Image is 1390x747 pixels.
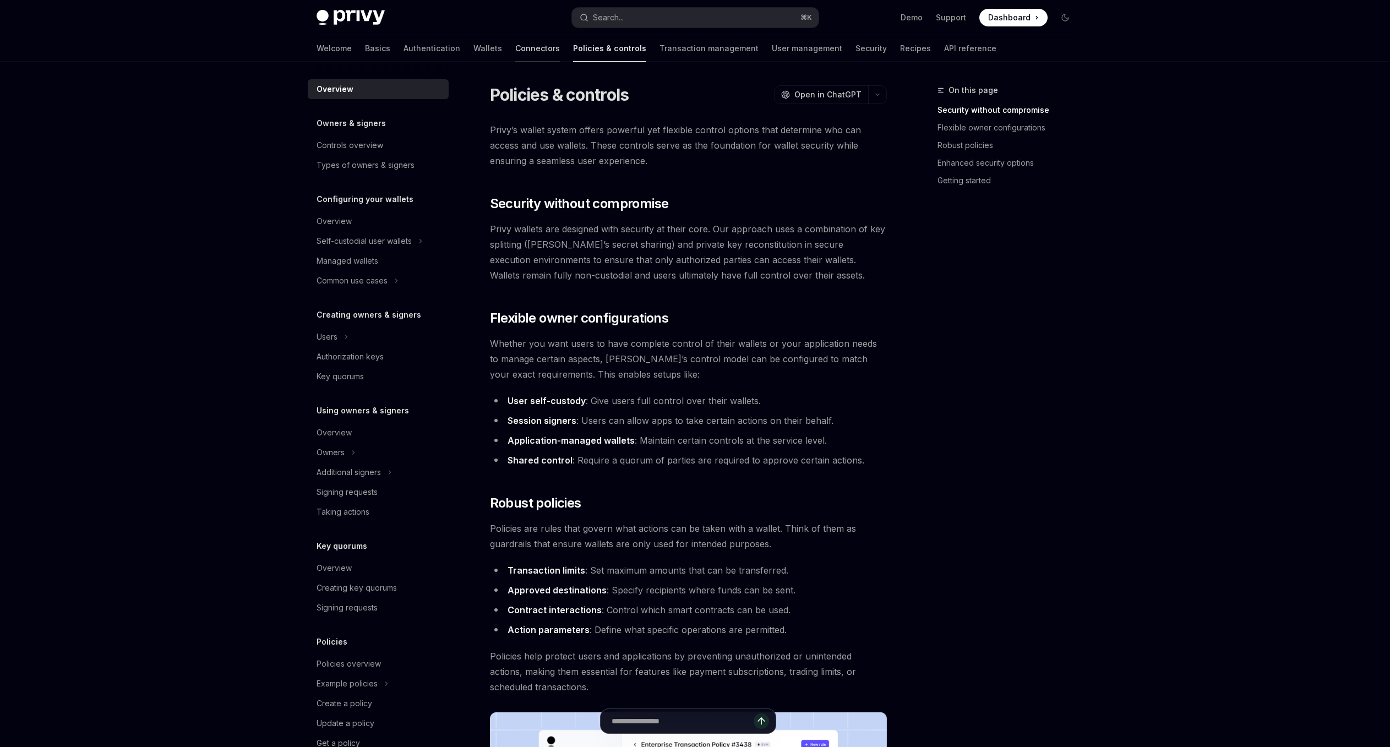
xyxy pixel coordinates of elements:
[308,654,449,674] a: Policies overview
[490,452,887,468] li: : Require a quorum of parties are required to approve certain actions.
[508,435,635,446] strong: Application-managed wallets
[317,83,353,96] div: Overview
[490,622,887,637] li: : Define what specific operations are permitted.
[659,35,759,62] a: Transaction management
[317,274,388,287] div: Common use cases
[937,172,1083,189] a: Getting started
[490,648,887,695] span: Policies help protect users and applications by preventing unauthorized or unintended actions, ma...
[490,221,887,283] span: Privy wallets are designed with security at their core. Our approach uses a combination of key sp...
[404,35,460,62] a: Authentication
[317,561,352,575] div: Overview
[317,370,364,383] div: Key quorums
[317,486,378,499] div: Signing requests
[794,89,862,100] span: Open in ChatGPT
[490,122,887,168] span: Privy’s wallet system offers powerful yet flexible control options that determine who can access ...
[473,35,502,62] a: Wallets
[754,713,769,729] button: Send message
[308,713,449,733] a: Update a policy
[308,155,449,175] a: Types of owners & signers
[317,10,385,25] img: dark logo
[490,602,887,618] li: : Control which smart contracts can be used.
[508,565,585,576] strong: Transaction limits
[490,195,669,212] span: Security without compromise
[490,309,669,327] span: Flexible owner configurations
[317,330,337,343] div: Users
[490,521,887,552] span: Policies are rules that govern what actions can be taken with a wallet. Think of them as guardrai...
[317,697,372,710] div: Create a policy
[317,635,347,648] h5: Policies
[317,505,369,519] div: Taking actions
[317,539,367,553] h5: Key quorums
[317,215,352,228] div: Overview
[490,494,581,512] span: Robust policies
[317,235,412,248] div: Self-custodial user wallets
[508,624,590,635] strong: Action parameters
[317,254,378,268] div: Managed wallets
[317,159,415,172] div: Types of owners & signers
[308,251,449,271] a: Managed wallets
[900,35,931,62] a: Recipes
[490,563,887,578] li: : Set maximum amounts that can be transferred.
[317,581,397,595] div: Creating key quorums
[308,694,449,713] a: Create a policy
[508,585,607,596] strong: Approved destinations
[317,404,409,417] h5: Using owners & signers
[308,482,449,502] a: Signing requests
[573,35,646,62] a: Policies & controls
[508,604,602,615] strong: Contract interactions
[308,367,449,386] a: Key quorums
[317,446,345,459] div: Owners
[317,139,383,152] div: Controls overview
[508,455,573,466] strong: Shared control
[774,85,868,104] button: Open in ChatGPT
[944,35,996,62] a: API reference
[317,35,352,62] a: Welcome
[508,415,576,426] strong: Session signers
[308,135,449,155] a: Controls overview
[308,347,449,367] a: Authorization keys
[572,8,819,28] button: Search...⌘K
[593,11,624,24] div: Search...
[308,211,449,231] a: Overview
[308,502,449,522] a: Taking actions
[308,598,449,618] a: Signing requests
[317,677,378,690] div: Example policies
[317,193,413,206] h5: Configuring your wallets
[317,466,381,479] div: Additional signers
[772,35,842,62] a: User management
[317,350,384,363] div: Authorization keys
[936,12,966,23] a: Support
[937,119,1083,137] a: Flexible owner configurations
[979,9,1048,26] a: Dashboard
[317,117,386,130] h5: Owners & signers
[490,393,887,408] li: : Give users full control over their wallets.
[508,395,586,406] strong: User self-custody
[308,423,449,443] a: Overview
[317,601,378,614] div: Signing requests
[988,12,1031,23] span: Dashboard
[308,558,449,578] a: Overview
[317,657,381,670] div: Policies overview
[317,308,421,321] h5: Creating owners & signers
[317,717,374,730] div: Update a policy
[317,426,352,439] div: Overview
[308,578,449,598] a: Creating key quorums
[365,35,390,62] a: Basics
[800,13,812,22] span: ⌘ K
[490,85,629,105] h1: Policies & controls
[490,413,887,428] li: : Users can allow apps to take certain actions on their behalf.
[937,101,1083,119] a: Security without compromise
[937,154,1083,172] a: Enhanced security options
[490,582,887,598] li: : Specify recipients where funds can be sent.
[515,35,560,62] a: Connectors
[1056,9,1074,26] button: Toggle dark mode
[901,12,923,23] a: Demo
[308,79,449,99] a: Overview
[855,35,887,62] a: Security
[937,137,1083,154] a: Robust policies
[490,433,887,448] li: : Maintain certain controls at the service level.
[490,336,887,382] span: Whether you want users to have complete control of their wallets or your application needs to man...
[949,84,998,97] span: On this page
